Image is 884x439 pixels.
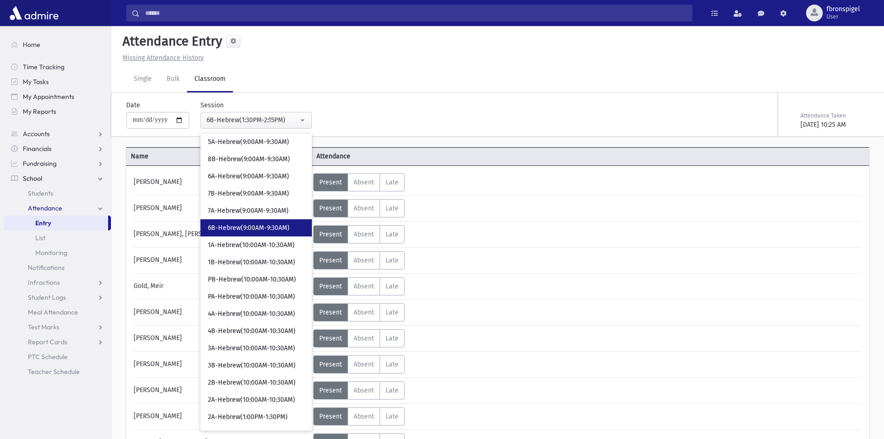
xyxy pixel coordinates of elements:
[129,199,313,217] div: [PERSON_NAME]
[208,138,289,147] span: 5A-Hebrew(9:00AM-9:30AM)
[208,292,295,301] span: PA-Hebrew(10:00AM-10:30AM)
[386,308,399,316] span: Late
[208,172,289,181] span: 6A-Hebrew(9:00AM-9:30AM)
[313,303,405,321] div: AttTypes
[140,5,692,21] input: Search
[4,171,111,186] a: School
[23,144,52,153] span: Financials
[35,219,51,227] span: Entry
[386,230,399,238] span: Late
[208,344,295,353] span: 3A-Hebrew(10:00AM-10:30AM)
[313,381,405,400] div: AttTypes
[319,178,342,186] span: Present
[208,223,290,233] span: 6B-Hebrew(9:00AM-9:30AM)
[354,178,374,186] span: Absent
[4,59,111,74] a: Time Tracking
[4,334,111,349] a: Report Cards
[319,413,342,420] span: Present
[208,275,296,284] span: PB-Hebrew(10:00AM-10:30AM)
[28,308,78,316] span: Meal Attendance
[313,407,405,426] div: AttTypes
[386,178,399,186] span: Late
[208,258,295,267] span: 1B-Hebrew(10:00AM-10:30AM)
[312,151,497,161] span: Attendance
[354,230,374,238] span: Absent
[126,151,312,161] span: Name
[4,230,111,245] a: List
[35,249,67,257] span: Monitoring
[23,159,57,168] span: Fundraising
[129,329,313,347] div: [PERSON_NAME]
[313,277,405,295] div: AttTypes
[313,225,405,243] div: AttTypes
[159,66,187,92] a: Bulk
[313,329,405,347] div: AttTypes
[4,245,111,260] a: Monitoring
[4,349,111,364] a: PTC Schedule
[4,290,111,305] a: Student Logs
[319,387,342,394] span: Present
[28,367,80,376] span: Teacher Schedule
[4,156,111,171] a: Fundraising
[4,216,108,230] a: Entry
[386,413,399,420] span: Late
[208,155,290,164] span: 8B-Hebrew(9:00AM-9:30AM)
[354,282,374,290] span: Absent
[4,126,111,141] a: Accounts
[319,308,342,316] span: Present
[319,204,342,212] span: Present
[319,282,342,290] span: Present
[28,204,62,212] span: Attendance
[4,74,111,89] a: My Tasks
[129,303,313,321] div: [PERSON_NAME]
[200,100,224,110] label: Session
[7,4,61,22] img: AdmirePro
[129,277,313,295] div: Gold, Meir
[4,275,111,290] a: Infractions
[4,320,111,334] a: Test Marks
[313,355,405,373] div: AttTypes
[208,413,288,422] span: 2A-Hebrew(1:00PM-1:30PM)
[4,37,111,52] a: Home
[208,189,289,198] span: 7B-Hebrew(9:00AM-9:30AM)
[4,305,111,320] a: Meal Attendance
[354,334,374,342] span: Absent
[4,104,111,119] a: My Reports
[208,206,289,216] span: 7A-Hebrew(9:00AM-9:30AM)
[208,309,295,319] span: 4A-Hebrew(10:00AM-10:30AM)
[386,204,399,212] span: Late
[4,260,111,275] a: Notifications
[386,256,399,264] span: Late
[386,360,399,368] span: Late
[187,66,233,92] a: Classroom
[319,334,342,342] span: Present
[129,381,313,400] div: [PERSON_NAME]
[4,364,111,379] a: Teacher Schedule
[826,6,860,13] span: fbronspigel
[126,100,140,110] label: Date
[208,241,295,250] span: 1A-Hebrew(10:00AM-10:30AM)
[28,293,66,301] span: Student Logs
[354,360,374,368] span: Absent
[206,115,298,125] div: 6B-Hebrew(1:30PM-2:15PM)
[386,387,399,394] span: Late
[4,141,111,156] a: Financials
[129,251,313,269] div: [PERSON_NAME]
[826,13,860,20] span: User
[319,360,342,368] span: Present
[28,263,65,272] span: Notifications
[386,282,399,290] span: Late
[35,234,45,242] span: List
[119,33,222,49] h5: Attendance Entry
[129,225,313,243] div: [PERSON_NAME], [PERSON_NAME]
[123,54,204,62] u: Missing Attendance History
[200,112,312,129] button: 6B-Hebrew(1:30PM-2:15PM)
[208,395,295,405] span: 2A-Hebrew(10:00AM-10:30AM)
[313,173,405,191] div: AttTypes
[4,186,111,201] a: Students
[354,308,374,316] span: Absent
[23,92,74,101] span: My Appointments
[28,338,67,346] span: Report Cards
[28,189,53,197] span: Students
[319,230,342,238] span: Present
